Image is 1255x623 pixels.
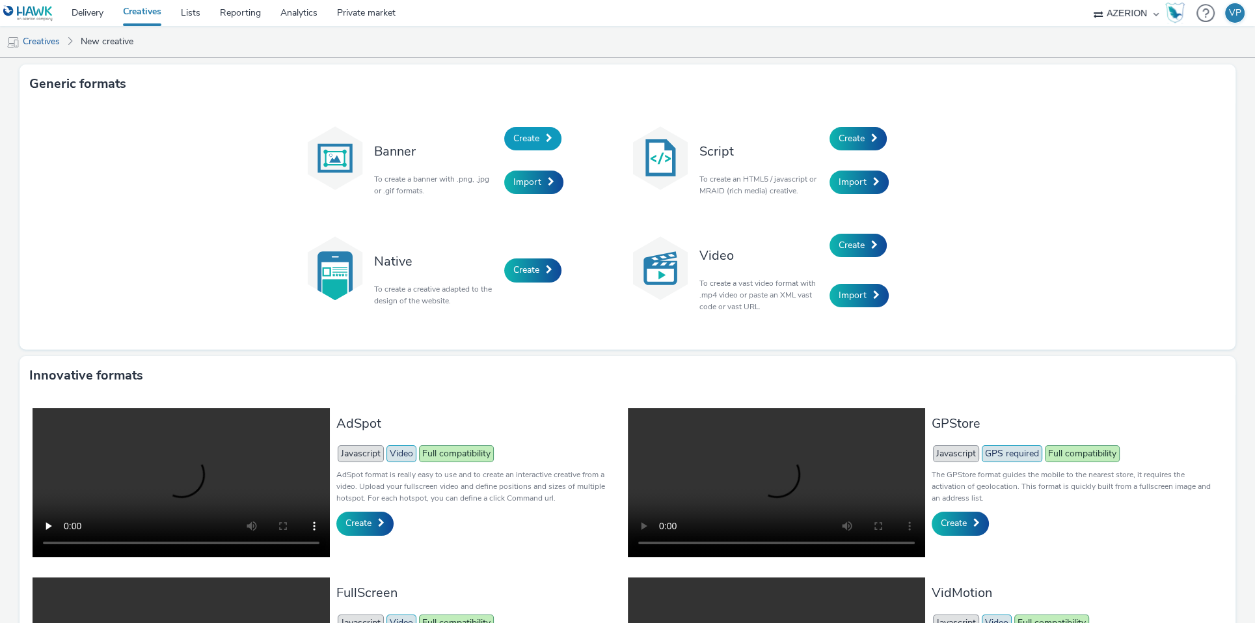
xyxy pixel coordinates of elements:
[336,584,621,602] h3: FullScreen
[513,264,539,276] span: Create
[374,253,498,270] h3: Native
[628,126,693,191] img: code.svg
[303,236,368,301] img: native.svg
[338,445,384,462] span: Javascript
[932,512,989,535] a: Create
[1229,3,1241,23] div: VP
[628,236,693,301] img: video.svg
[504,171,563,194] a: Import
[419,445,494,462] span: Full compatibility
[1165,3,1190,23] a: Hawk Academy
[932,584,1216,602] h3: VidMotion
[933,445,979,462] span: Javascript
[374,143,498,160] h3: Banner
[830,171,889,194] a: Import
[336,469,621,504] p: AdSpot format is really easy to use and to create an interactive creative from a video. Upload yo...
[303,126,368,191] img: banner.svg
[839,132,865,145] span: Create
[345,517,371,529] span: Create
[374,173,498,197] p: To create a banner with .png, .jpg or .gif formats.
[839,176,867,188] span: Import
[699,247,823,264] h3: Video
[699,277,823,312] p: To create a vast video format with .mp4 video or paste an XML vast code or vast URL.
[839,239,865,251] span: Create
[699,173,823,197] p: To create an HTML5 / javascript or MRAID (rich media) creative.
[941,517,967,529] span: Create
[504,127,561,150] a: Create
[3,5,53,21] img: undefined Logo
[932,415,1216,432] h3: GPStore
[839,289,867,301] span: Import
[513,176,541,188] span: Import
[830,284,889,307] a: Import
[699,143,823,160] h3: Script
[1045,445,1120,462] span: Full compatibility
[513,132,539,145] span: Create
[386,445,416,462] span: Video
[374,283,498,307] p: To create a creative adapted to the design of the website.
[336,512,394,535] a: Create
[1165,3,1185,23] img: Hawk Academy
[830,127,887,150] a: Create
[982,445,1042,462] span: GPS required
[29,74,126,94] h3: Generic formats
[7,36,20,49] img: mobile
[74,26,140,57] a: New creative
[29,366,143,385] h3: Innovative formats
[932,469,1216,504] p: The GPStore format guides the mobile to the nearest store, it requires the activation of geolocat...
[830,234,887,257] a: Create
[504,258,561,282] a: Create
[336,415,621,432] h3: AdSpot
